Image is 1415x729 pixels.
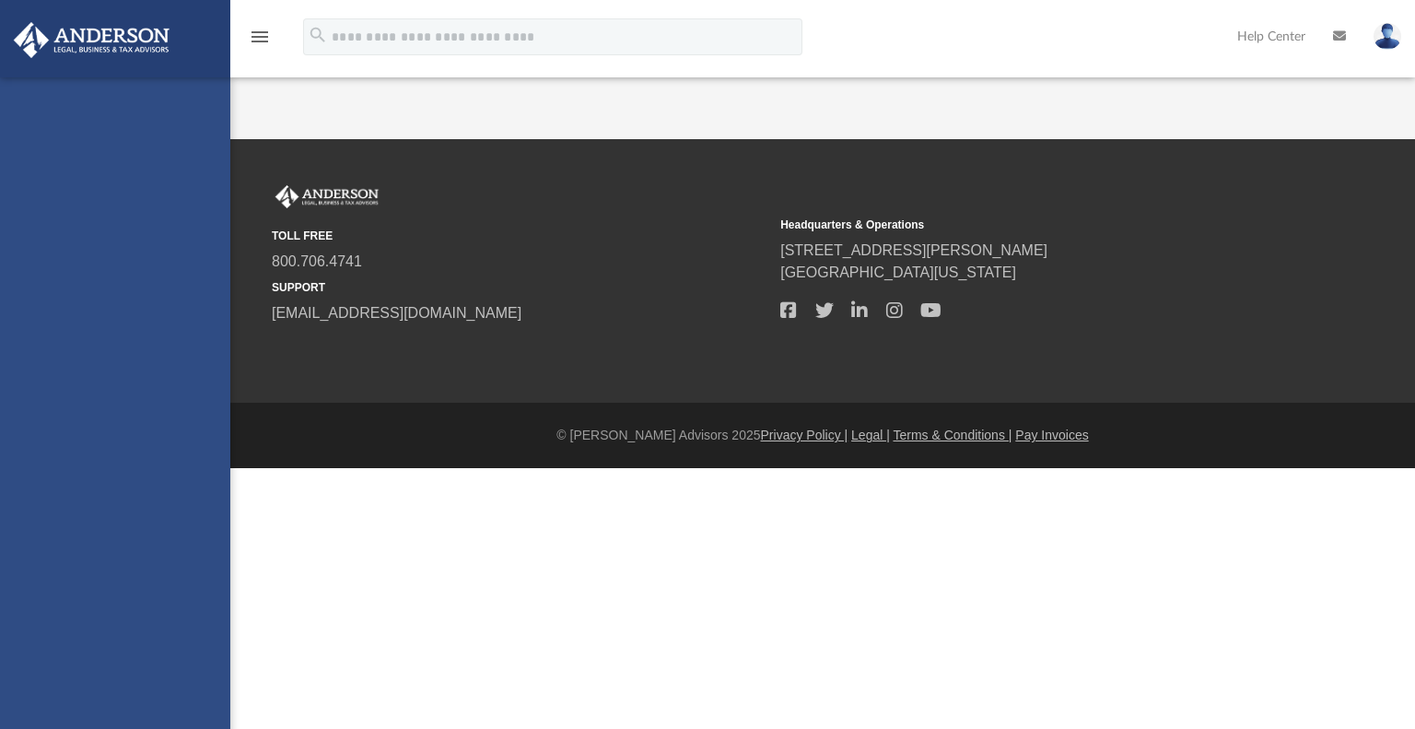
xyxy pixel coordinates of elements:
a: Legal | [851,428,890,442]
a: 800.706.4741 [272,253,362,269]
a: Privacy Policy | [761,428,848,442]
a: [EMAIL_ADDRESS][DOMAIN_NAME] [272,305,521,321]
small: Headquarters & Operations [780,217,1276,233]
img: Anderson Advisors Platinum Portal [8,22,175,58]
small: TOLL FREE [272,228,767,244]
a: menu [249,35,271,48]
a: [STREET_ADDRESS][PERSON_NAME] [780,242,1047,258]
img: Anderson Advisors Platinum Portal [272,185,382,209]
a: Terms & Conditions | [894,428,1012,442]
a: Pay Invoices [1015,428,1088,442]
div: © [PERSON_NAME] Advisors 2025 [230,426,1415,445]
a: [GEOGRAPHIC_DATA][US_STATE] [780,265,1016,280]
small: SUPPORT [272,279,767,296]
i: search [308,25,328,45]
i: menu [249,26,271,48]
img: User Pic [1374,23,1401,50]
